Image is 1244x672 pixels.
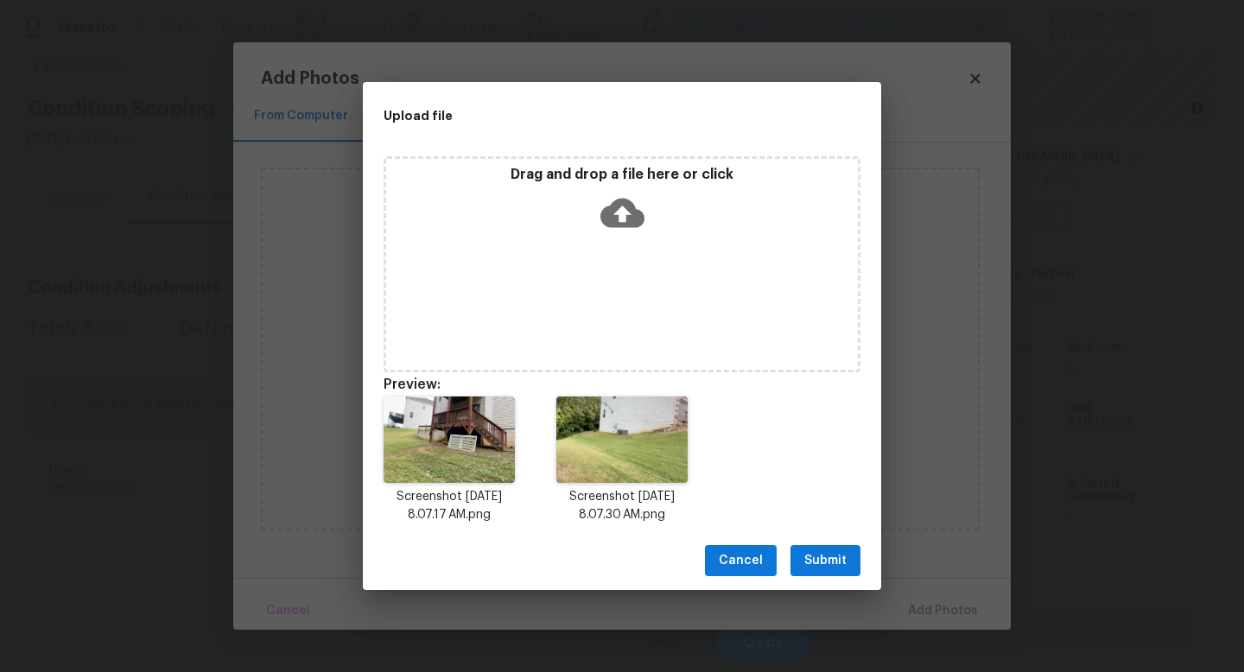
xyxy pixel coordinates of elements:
p: Screenshot [DATE] 8.07.30 AM.png [556,488,688,524]
span: Cancel [719,550,763,572]
button: Submit [790,545,860,577]
p: Screenshot [DATE] 8.07.17 AM.png [384,488,515,524]
p: Drag and drop a file here or click [386,166,858,184]
button: Cancel [705,545,777,577]
span: Submit [804,550,847,572]
img: w+yxJm77jMUtgAAAABJRU5ErkJggg== [556,396,688,483]
img: EMnYP3gXR3kAAAAASUVORK5CYII= [384,396,515,483]
h2: Upload file [384,106,783,125]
